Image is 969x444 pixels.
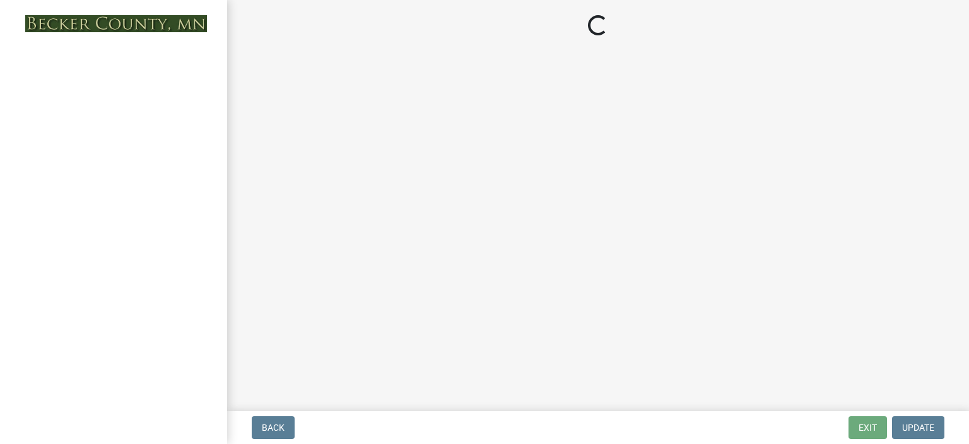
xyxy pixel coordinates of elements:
span: Back [262,423,285,433]
span: Update [902,423,934,433]
button: Exit [849,416,887,439]
img: Becker County, Minnesota [25,15,207,32]
button: Update [892,416,944,439]
button: Back [252,416,295,439]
